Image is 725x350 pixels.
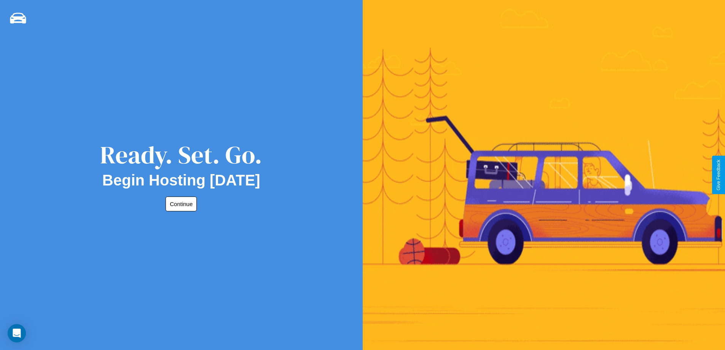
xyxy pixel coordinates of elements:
div: Open Intercom Messenger [8,324,26,342]
div: Ready. Set. Go. [100,138,262,172]
div: Give Feedback [716,160,721,190]
button: Continue [166,197,197,211]
h2: Begin Hosting [DATE] [102,172,260,189]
